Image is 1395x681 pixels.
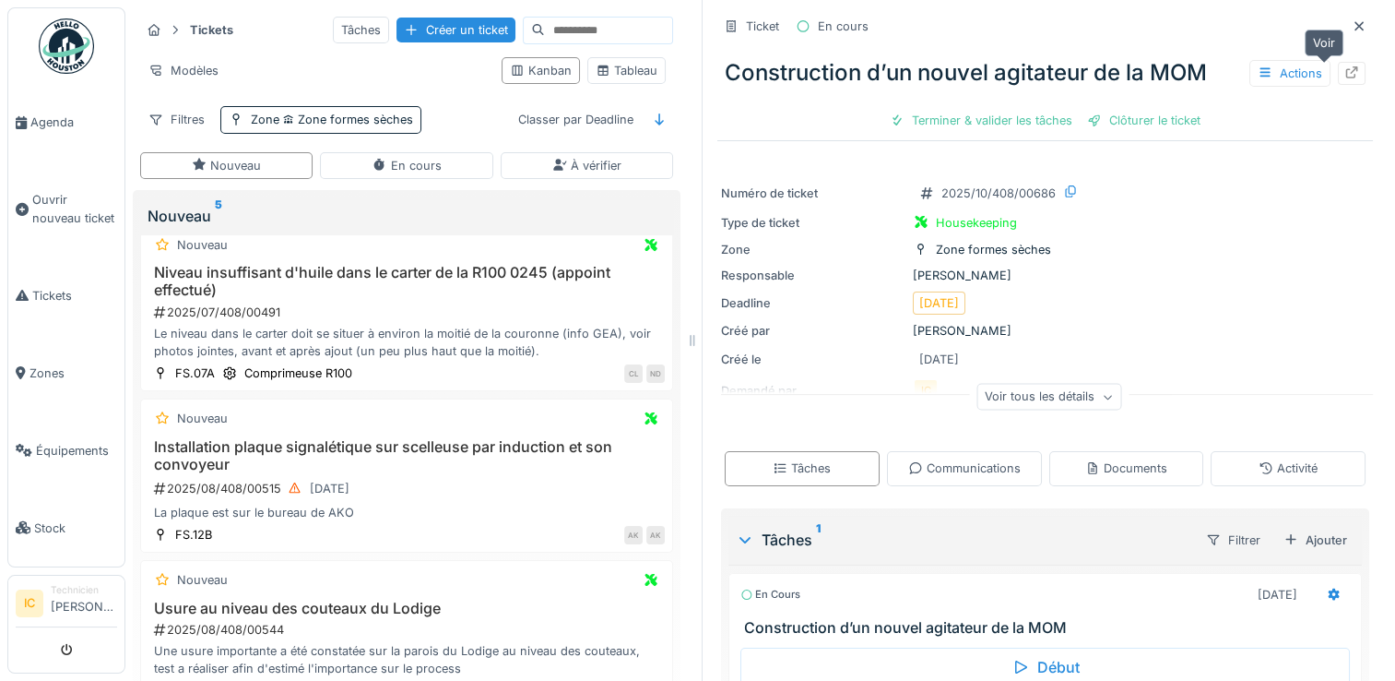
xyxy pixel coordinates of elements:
[34,520,117,537] span: Stock
[183,21,241,39] strong: Tickets
[746,18,779,35] div: Ticket
[16,583,117,627] a: IC Technicien[PERSON_NAME]
[1259,460,1318,477] div: Activité
[16,590,43,617] li: IC
[882,108,1080,133] div: Terminer & valider les tâches
[148,264,665,299] h3: Niveau insuffisant d'huile dans le carter de la R100 0245 (appoint effectué)
[721,267,1369,284] div: [PERSON_NAME]
[552,157,621,174] div: À vérifier
[8,489,124,567] a: Stock
[919,351,959,368] div: [DATE]
[148,642,665,677] div: Une usure importante a été constatée sur la parois du Lodige au niveau des couteaux, test a réali...
[721,351,905,368] div: Créé le
[976,384,1121,411] div: Voir tous les détails
[818,18,869,35] div: En cours
[721,322,1369,340] div: [PERSON_NAME]
[215,205,222,227] sup: 5
[744,619,1354,637] h3: Construction d’un nouvel agitateur de la MOM
[140,57,227,84] div: Modèles
[736,529,1190,551] div: Tâches
[32,287,117,305] span: Tickets
[1249,60,1330,87] div: Actions
[740,587,800,603] div: En cours
[177,410,228,427] div: Nouveau
[251,111,413,128] div: Zone
[908,460,1021,477] div: Communications
[8,412,124,489] a: Équipements
[721,294,905,312] div: Deadline
[310,480,349,497] div: [DATE]
[372,157,441,174] div: En cours
[30,364,117,382] span: Zones
[30,113,117,131] span: Agenda
[8,84,124,161] a: Agenda
[175,364,215,382] div: FS.07A
[140,106,213,133] div: Filtres
[244,364,352,382] div: Comprimeuse R100
[596,62,657,79] div: Tableau
[773,460,831,477] div: Tâches
[919,294,959,312] div: [DATE]
[152,477,665,500] div: 2025/08/408/00515
[1080,108,1208,133] div: Clôturer le ticket
[177,236,228,254] div: Nouveau
[816,529,821,551] sup: 1
[941,185,1056,202] div: 2025/10/408/00686
[646,526,665,544] div: AK
[192,157,261,174] div: Nouveau
[51,583,117,623] li: [PERSON_NAME]
[148,600,665,617] h3: Usure au niveau des couteaux du Lodige
[1276,528,1354,553] div: Ajouter
[32,191,117,226] span: Ouvrir nouveau ticket
[624,364,643,383] div: CL
[1258,586,1297,603] div: [DATE]
[8,161,124,257] a: Ouvrir nouveau ticket
[148,205,666,227] div: Nouveau
[721,185,905,202] div: Numéro de ticket
[8,334,124,412] a: Zones
[717,49,1373,97] div: Construction d’un nouvel agitateur de la MOM
[175,526,212,544] div: FS.12B
[8,257,124,334] a: Tickets
[148,325,665,360] div: Le niveau dans le carter doit se situer à environ la moitié de la couronne (info GEA), voir photo...
[936,241,1051,258] div: Zone formes sèches
[177,571,228,589] div: Nouveau
[51,583,117,597] div: Technicien
[152,304,665,321] div: 2025/07/408/00491
[1305,30,1343,56] div: Voir
[148,504,665,521] div: La plaque est sur le bureau de AKO
[279,113,413,126] span: Zone formes sèches
[721,322,905,340] div: Créé par
[148,438,665,473] h3: Installation plaque signalétique sur scelleuse par induction et son convoyeur
[510,62,572,79] div: Kanban
[1085,460,1167,477] div: Documents
[333,17,389,43] div: Tâches
[36,442,117,460] span: Équipements
[646,364,665,383] div: ND
[39,18,94,74] img: Badge_color-CXgf-gQk.svg
[721,214,905,232] div: Type de ticket
[721,241,905,258] div: Zone
[152,621,665,639] div: 2025/08/408/00544
[721,267,905,284] div: Responsable
[936,214,1017,232] div: Housekeeping
[1198,527,1269,554] div: Filtrer
[510,106,642,133] div: Classer par Deadline
[624,526,643,544] div: AK
[396,18,515,42] div: Créer un ticket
